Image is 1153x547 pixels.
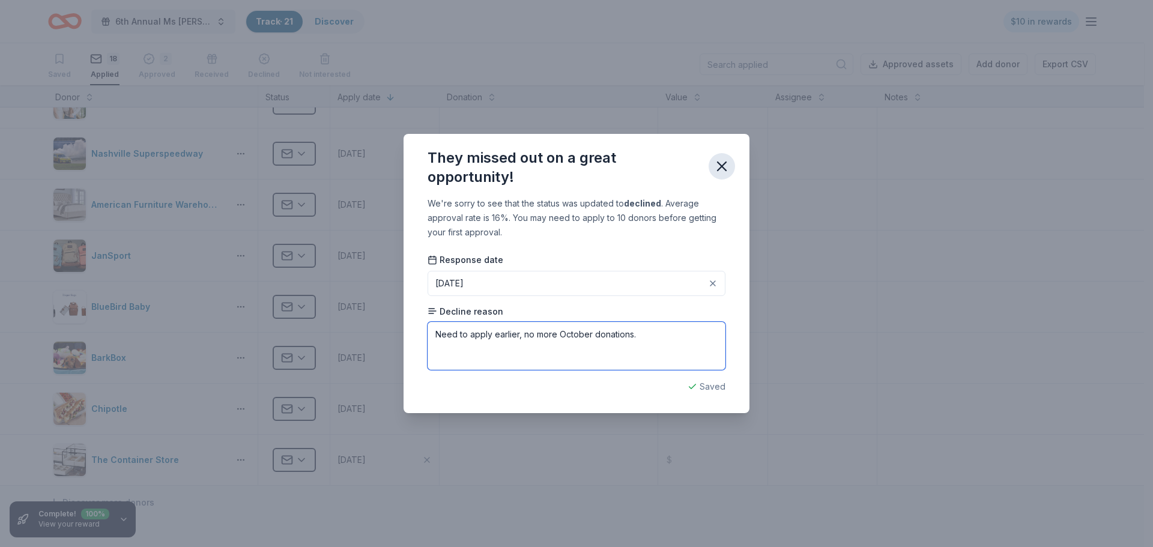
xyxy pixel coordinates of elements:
[428,271,725,296] button: [DATE]
[428,196,725,240] div: We're sorry to see that the status was updated to . Average approval rate is 16%. You may need to...
[428,322,725,370] textarea: Need to apply earlier, no more October donations.
[428,148,699,187] div: They missed out on a great opportunity!
[428,306,503,318] span: Decline reason
[624,198,661,208] b: declined
[428,254,503,266] span: Response date
[435,276,464,291] div: [DATE]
